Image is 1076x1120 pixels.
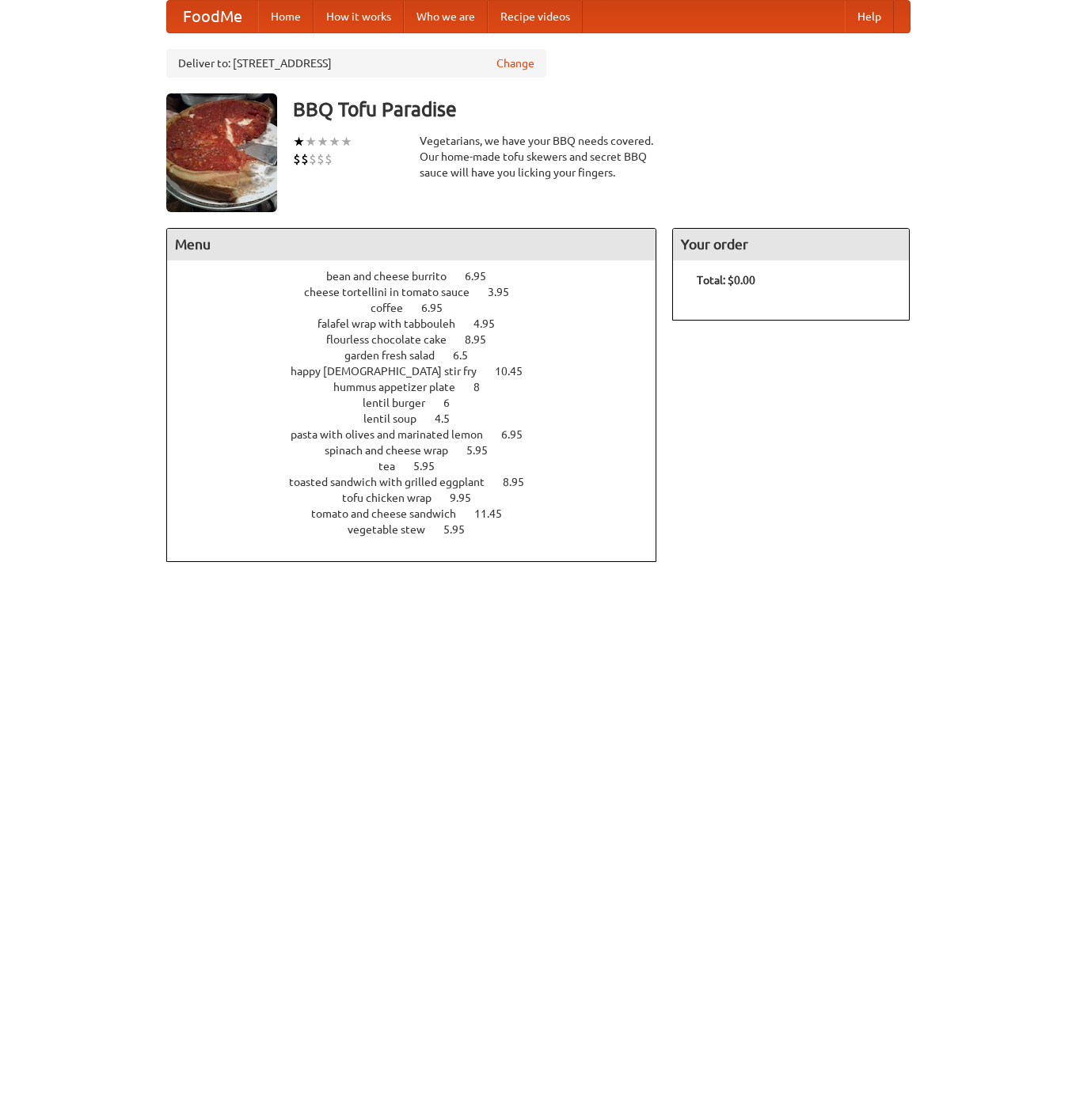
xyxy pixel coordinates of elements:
[845,1,894,32] a: Help
[495,365,538,378] span: 10.45
[309,150,317,168] li: $
[673,229,909,260] h4: Your order
[293,150,301,168] li: $
[404,1,488,32] a: Who we are
[344,349,451,362] span: garden fresh salad
[293,93,911,125] h3: BBQ Tofu Paradise
[304,286,485,298] span: cheese tortellini in tomato sauce
[291,365,492,378] span: happy [DEMOGRAPHIC_DATA] stir fry
[166,93,277,212] img: angular.jpg
[435,412,466,425] span: 4.5
[488,286,525,298] span: 3.95
[304,286,538,298] a: cheese tortellini in tomato sauce 3.95
[317,317,471,330] span: falafel wrap with tabbouleh
[697,274,755,287] b: Total: $0.00
[465,270,502,283] span: 6.95
[342,492,447,504] span: tofu chicken wrap
[474,507,518,520] span: 11.45
[333,381,509,393] a: hummus appetizer plate 8
[453,349,484,362] span: 6.5
[371,302,419,314] span: coffee
[363,397,479,409] a: lentil burger 6
[329,133,340,150] li: ★
[473,381,496,393] span: 8
[258,1,314,32] a: Home
[363,412,432,425] span: lentil soup
[326,270,462,283] span: bean and cheese burrito
[348,523,494,536] a: vegetable stew 5.95
[167,229,656,260] h4: Menu
[488,1,583,32] a: Recipe videos
[326,333,515,346] a: flourless chocolate cake 8.95
[325,150,333,168] li: $
[325,444,517,457] a: spinach and cheese wrap 5.95
[291,428,552,441] a: pasta with olives and marinated lemon 6.95
[289,476,500,488] span: toasted sandwich with grilled eggplant
[311,507,531,520] a: tomato and cheese sandwich 11.45
[496,55,534,71] a: Change
[371,302,472,314] a: coffee 6.95
[363,397,441,409] span: lentil burger
[465,333,502,346] span: 8.95
[291,365,552,378] a: happy [DEMOGRAPHIC_DATA] stir fry 10.45
[443,397,466,409] span: 6
[340,133,352,150] li: ★
[317,150,325,168] li: $
[326,270,515,283] a: bean and cheese burrito 6.95
[317,133,329,150] li: ★
[501,428,538,441] span: 6.95
[317,317,524,330] a: falafel wrap with tabbouleh 4.95
[413,460,451,473] span: 5.95
[420,133,657,180] div: Vegetarians, we have your BBQ needs covered. Our home-made tofu skewers and secret BBQ sauce will...
[325,444,464,457] span: spinach and cheese wrap
[167,1,258,32] a: FoodMe
[421,302,458,314] span: 6.95
[378,460,464,473] a: tea 5.95
[291,428,499,441] span: pasta with olives and marinated lemon
[314,1,404,32] a: How it works
[326,333,462,346] span: flourless chocolate cake
[473,317,511,330] span: 4.95
[466,444,504,457] span: 5.95
[344,349,497,362] a: garden fresh salad 6.5
[363,412,479,425] a: lentil soup 4.5
[293,133,305,150] li: ★
[166,49,546,78] div: Deliver to: [STREET_ADDRESS]
[289,476,553,488] a: toasted sandwich with grilled eggplant 8.95
[450,492,487,504] span: 9.95
[342,492,500,504] a: tofu chicken wrap 9.95
[348,523,441,536] span: vegetable stew
[503,476,540,488] span: 8.95
[311,507,472,520] span: tomato and cheese sandwich
[443,523,481,536] span: 5.95
[333,381,471,393] span: hummus appetizer plate
[305,133,317,150] li: ★
[301,150,309,168] li: $
[378,460,411,473] span: tea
